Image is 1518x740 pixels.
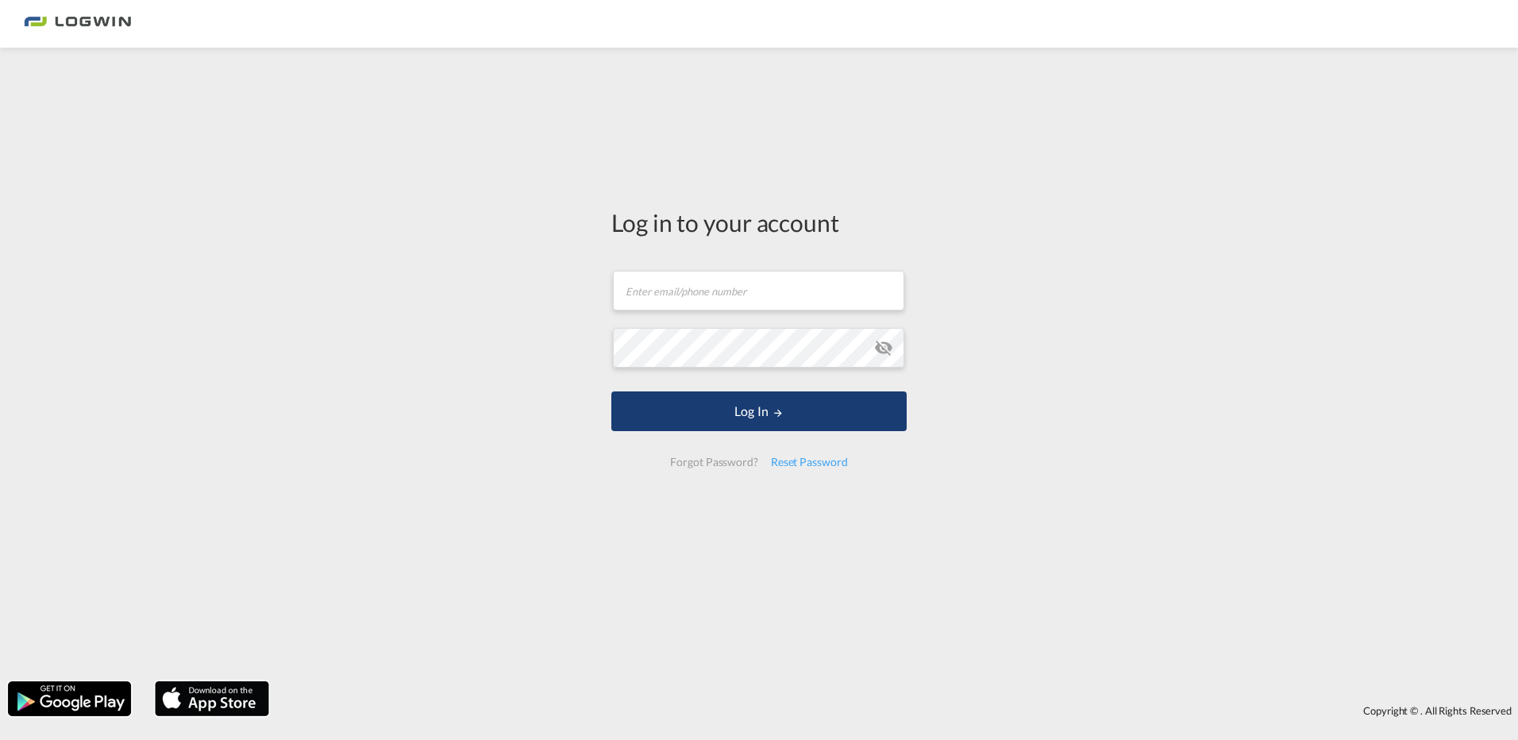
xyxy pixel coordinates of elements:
div: Copyright © . All Rights Reserved [277,697,1518,724]
img: apple.png [153,680,271,718]
div: Forgot Password? [664,448,764,476]
div: Log in to your account [611,206,907,239]
md-icon: icon-eye-off [874,338,893,357]
input: Enter email/phone number [613,271,904,310]
img: 2761ae10d95411efa20a1f5e0282d2d7.png [24,6,131,42]
div: Reset Password [765,448,854,476]
button: LOGIN [611,391,907,431]
img: google.png [6,680,133,718]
